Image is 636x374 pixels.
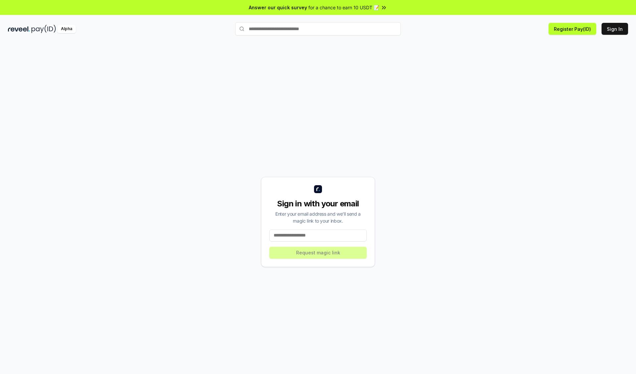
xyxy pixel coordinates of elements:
div: Enter your email address and we’ll send a magic link to your inbox. [269,210,367,224]
div: Sign in with your email [269,198,367,209]
span: Answer our quick survey [249,4,307,11]
div: Alpha [57,25,76,33]
button: Register Pay(ID) [549,23,596,35]
button: Sign In [602,23,628,35]
img: pay_id [31,25,56,33]
img: logo_small [314,185,322,193]
span: for a chance to earn 10 USDT 📝 [308,4,379,11]
img: reveel_dark [8,25,30,33]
